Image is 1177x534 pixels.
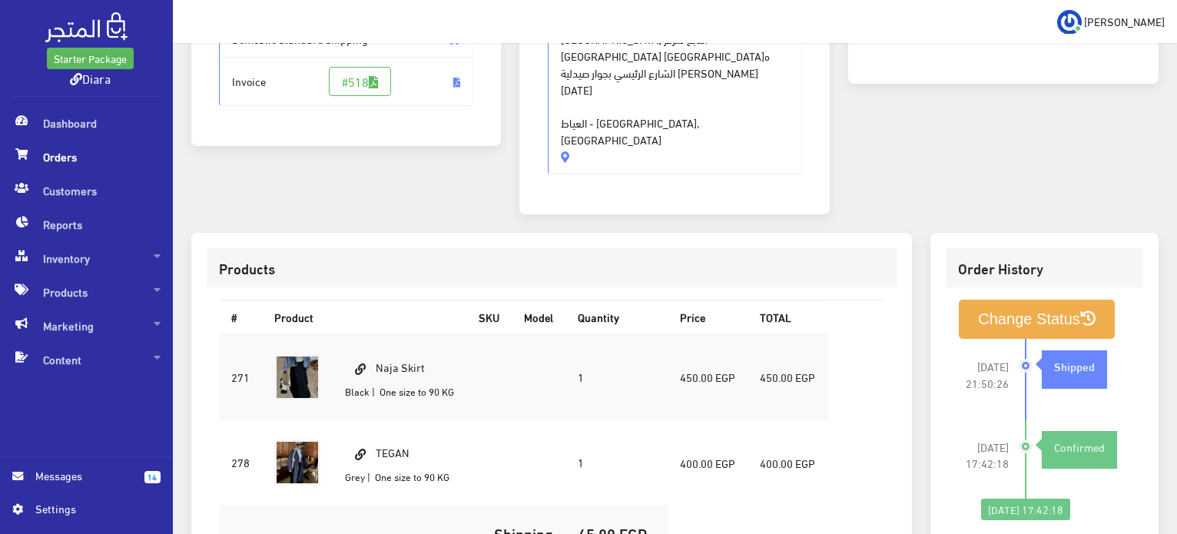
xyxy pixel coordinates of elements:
th: Quantity [565,301,668,334]
td: 278 [219,420,262,506]
a: Settings [12,500,161,525]
td: 450.00 EGP [668,334,748,420]
td: 450.00 EGP [748,334,827,420]
th: Price [668,301,748,334]
span: [GEOGRAPHIC_DATA] التابع لمركز [GEOGRAPHIC_DATA] [GEOGRAPHIC_DATA]ه الشارع الرئيسي بجوار صيدلية [... [561,14,790,148]
th: Model [512,301,565,334]
th: TOTAL [748,301,827,334]
span: Settings [35,500,148,517]
span: Dashboard [12,106,161,140]
span: 14 [144,471,161,483]
th: SKU [466,301,512,334]
h3: Products [219,261,884,276]
span: Messages [35,467,132,484]
td: 271 [219,334,262,420]
td: TEGAN [333,420,466,506]
small: | One size to 90 KG [372,382,454,400]
strong: Shipped [1054,357,1095,374]
img: . [45,12,128,42]
th: Product [262,301,466,334]
a: Starter Package [47,48,134,69]
small: | One size to 90 KG [367,467,449,486]
span: Inventory [12,241,161,275]
h3: Order History [958,261,1131,276]
div: [DATE] 17:42:18 [981,499,1070,520]
a: Diara [70,67,111,89]
span: Reports [12,207,161,241]
td: 400.00 EGP [748,420,827,506]
span: [DATE] 17:42:18 [958,439,1009,473]
div: Confirmed [1042,439,1117,456]
td: 1 [565,420,668,506]
span: Content [12,343,161,376]
a: ... [PERSON_NAME] [1057,9,1165,34]
a: #518 [329,67,391,96]
span: [PERSON_NAME] [1084,12,1165,31]
small: Grey [345,467,365,486]
img: ... [1057,10,1082,35]
span: Customers [12,174,161,207]
span: Marketing [12,309,161,343]
a: 14 Messages [12,467,161,500]
span: [DATE] 21:50:26 [958,358,1009,392]
span: Orders [12,140,161,174]
small: Black [345,382,370,400]
td: 1 [565,334,668,420]
td: 400.00 EGP [668,420,748,506]
td: Naja Skirt [333,334,466,420]
th: # [219,301,262,334]
span: Products [12,275,161,309]
button: Change Status [959,300,1115,339]
span: Invoice [219,57,474,106]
